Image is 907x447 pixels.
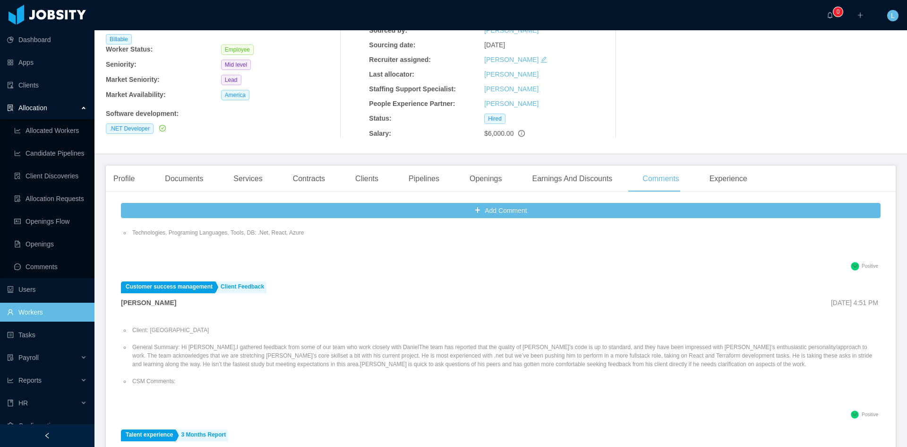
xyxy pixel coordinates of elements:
a: icon: file-doneAllocation Requests [14,189,87,208]
div: Experience [702,166,755,192]
a: icon: messageComments [14,257,87,276]
span: Reports [18,377,42,384]
a: [PERSON_NAME] [484,56,539,63]
a: 3 Months Report [177,429,229,441]
b: Sourcing date: [369,41,415,49]
span: L [891,10,895,21]
a: icon: check-circle [157,124,166,132]
i: icon: solution [7,105,14,111]
a: icon: profileTasks [7,325,87,344]
a: icon: userWorkers [7,303,87,322]
b: Sourced by: [369,26,407,34]
a: Talent experience [121,429,176,441]
i: icon: file-protect [7,354,14,361]
i: icon: edit [540,56,547,63]
i: icon: line-chart [7,377,14,384]
span: America [221,90,249,100]
b: Worker Status: [106,45,153,53]
li: Technologies, Programing Languages, Tools, DB: .Net, React, Azure [130,228,881,237]
a: icon: pie-chartDashboard [7,30,87,49]
b: Seniority: [106,61,137,68]
span: Billable [106,34,132,44]
span: Payroll [18,354,39,361]
a: icon: robotUsers [7,280,87,299]
b: Salary: [369,130,391,137]
div: Earnings And Discounts [524,166,620,192]
span: Configuration [18,422,58,429]
div: Documents [157,166,211,192]
span: HR [18,399,28,407]
span: Positive [862,412,878,417]
a: icon: line-chartCandidate Pipelines [14,144,87,163]
div: Clients [348,166,386,192]
a: icon: file-searchClient Discoveries [14,167,87,185]
i: icon: book [7,400,14,406]
a: icon: auditClients [7,76,87,95]
a: [PERSON_NAME] [484,100,539,107]
span: Allocation [18,104,47,112]
a: [PERSON_NAME] [484,70,539,78]
div: Openings [462,166,510,192]
div: Services [226,166,270,192]
div: Comments [635,166,686,192]
li: General Summary: Hi [PERSON_NAME],I gathered feedback from some of our team who work closely with... [130,343,881,368]
span: Mid level [221,60,251,70]
i: icon: setting [7,422,14,429]
a: icon: idcardOpenings Flow [14,212,87,231]
i: icon: bell [827,12,833,18]
sup: 0 [833,7,843,17]
a: Customer success management [121,281,215,293]
a: icon: appstoreApps [7,53,87,72]
b: Market Seniority: [106,76,160,83]
b: Market Availability: [106,91,166,98]
li: CSM Comments: [130,377,881,386]
div: Contracts [285,166,333,192]
span: Positive [862,263,878,269]
span: [DATE] 4:51 PM [831,299,878,307]
i: icon: plus [857,12,864,18]
span: Employee [221,44,254,55]
a: [PERSON_NAME] [484,85,539,93]
i: icon: check-circle [159,125,166,131]
b: Software development : [106,110,179,117]
a: Client Feedback [216,281,266,293]
span: $6,000.00 [484,130,513,137]
b: Last allocator: [369,70,414,78]
span: Hired [484,114,505,124]
a: [PERSON_NAME] [484,26,539,34]
span: [DATE] [484,41,505,49]
b: Recruiter assigned: [369,56,431,63]
button: icon: plusAdd Comment [121,203,881,218]
span: .NET Developer [106,123,154,134]
b: People Experience Partner: [369,100,455,107]
a: icon: file-textOpenings [14,235,87,254]
div: Pipelines [401,166,447,192]
b: Status: [369,114,391,122]
span: Lead [221,75,241,85]
li: Client: [GEOGRAPHIC_DATA] [130,326,881,334]
span: info-circle [518,130,525,137]
b: Staffing Support Specialist: [369,85,456,93]
a: icon: line-chartAllocated Workers [14,121,87,140]
strong: [PERSON_NAME] [121,299,176,307]
div: Profile [106,166,142,192]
